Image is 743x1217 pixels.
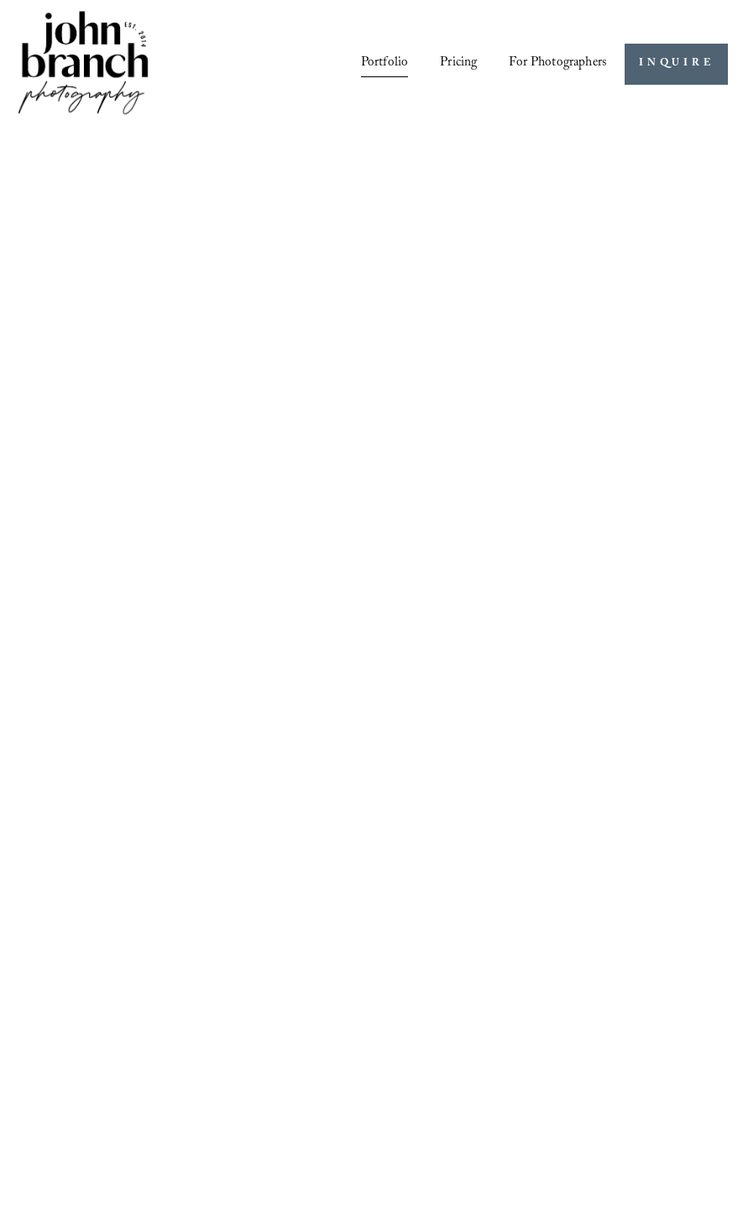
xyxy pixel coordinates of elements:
[509,50,606,78] a: folder dropdown
[625,44,728,85] a: INQUIRE
[361,50,408,78] a: Portfolio
[509,51,606,76] span: For Photographers
[15,8,151,121] img: John Branch IV Photography
[440,50,477,78] a: Pricing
